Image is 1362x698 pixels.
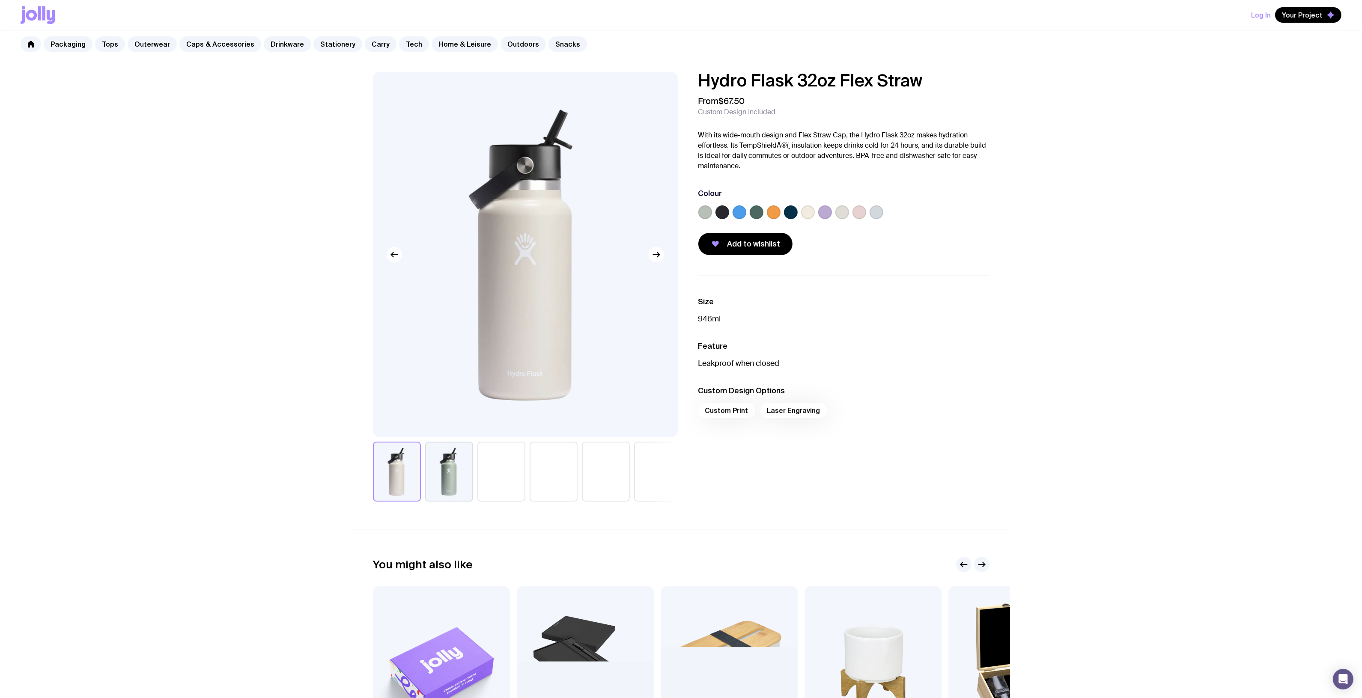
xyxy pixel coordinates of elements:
h3: Size [698,297,989,307]
div: Open Intercom Messenger [1333,669,1353,689]
h3: Feature [698,341,989,351]
button: Log In [1251,7,1271,23]
button: Your Project [1275,7,1341,23]
a: Stationery [313,36,362,52]
a: Caps & Accessories [179,36,261,52]
a: Snacks [548,36,587,52]
p: 946ml [698,314,989,324]
a: Tech [399,36,429,52]
h1: Hydro Flask 32oz Flex Straw [698,72,989,89]
p: With its wide-mouth design and Flex Straw Cap, the Hydro Flask 32oz makes hydration effortless. I... [698,130,989,171]
h3: Colour [698,188,722,199]
span: Add to wishlist [727,239,781,249]
span: Custom Design Included [698,108,776,116]
a: Outerwear [128,36,177,52]
span: $67.50 [719,95,745,107]
a: Packaging [44,36,92,52]
a: Home & Leisure [432,36,498,52]
h3: Custom Design Options [698,386,989,396]
span: Your Project [1282,11,1323,19]
a: Drinkware [264,36,311,52]
a: Tops [95,36,125,52]
a: Outdoors [501,36,546,52]
a: Carry [365,36,396,52]
button: Add to wishlist [698,233,793,255]
span: From [698,96,745,106]
p: Leakproof when closed [698,358,989,368]
h2: You might also like [373,558,473,571]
